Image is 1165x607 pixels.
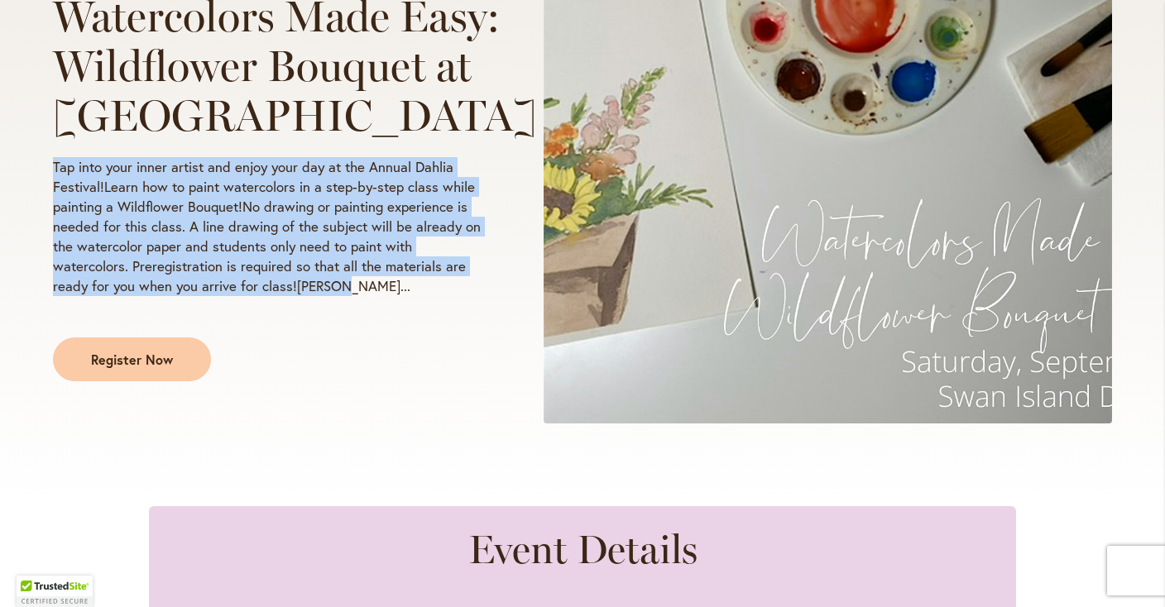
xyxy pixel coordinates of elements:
[169,526,996,572] h2: Event Details
[53,337,211,381] a: Register Now
[91,350,173,369] span: Register Now
[12,548,59,595] iframe: Launch Accessibility Center
[53,157,482,296] p: Tap into your inner artist and enjoy your day at the Annual Dahlia Festival!Learn how to paint wa...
